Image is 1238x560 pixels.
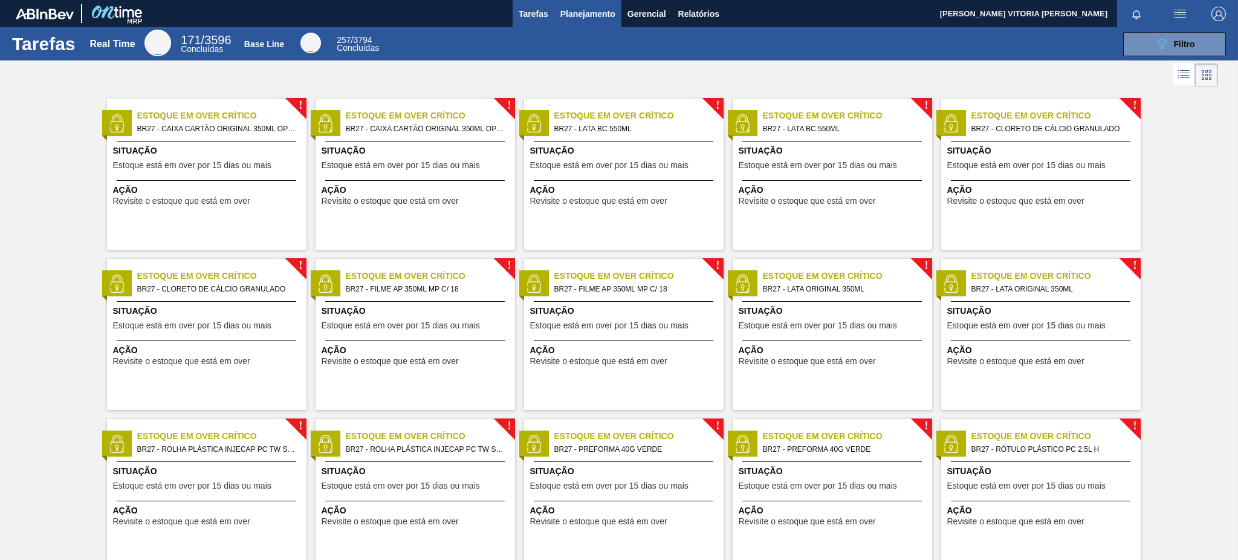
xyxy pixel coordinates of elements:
[12,37,76,51] h1: Tarefas
[554,443,714,456] span: BR27 - PREFORMA 40G VERDE
[346,270,515,282] span: Estoque em Over Crítico
[739,305,929,317] span: Situação
[739,344,929,357] span: Ação
[113,321,271,330] span: Estoque está em over por 15 dias ou mais
[947,517,1084,526] span: Revisite o estoque que está em over
[322,321,480,330] span: Estoque está em over por 15 dias ou mais
[530,184,721,197] span: Ação
[763,109,932,122] span: Estoque em Over Crítico
[530,517,667,526] span: Revisite o estoque que está em over
[739,321,897,330] span: Estoque está em over por 15 dias ou mais
[337,43,379,53] span: Concluídas
[1117,5,1156,22] button: Notificações
[322,145,512,157] span: Situação
[733,114,751,132] img: status
[733,275,751,293] img: status
[113,344,303,357] span: Ação
[530,344,721,357] span: Ação
[942,435,960,453] img: status
[554,430,724,443] span: Estoque em Over Crítico
[322,465,512,478] span: Situação
[971,122,1131,135] span: BR27 - CLORETO DE CÁLCIO GRANULADO
[530,465,721,478] span: Situação
[181,44,223,54] span: Concluídas
[763,430,932,443] span: Estoque em Over Crítico
[739,504,929,517] span: Ação
[300,33,321,53] div: Base Line
[947,481,1106,490] span: Estoque está em over por 15 dias ou mais
[346,122,505,135] span: BR27 - CAIXA CARTÃO ORIGINAL 350ML OPEN CORNER
[739,161,897,170] span: Estoque está em over por 15 dias ou mais
[678,7,719,21] span: Relatórios
[316,114,334,132] img: status
[924,422,928,431] span: !
[739,517,876,526] span: Revisite o estoque que está em over
[763,443,922,456] span: BR27 - PREFORMA 40G VERDE
[113,465,303,478] span: Situação
[763,270,932,282] span: Estoque em Over Crítico
[337,35,351,45] span: 257
[716,101,719,110] span: !
[947,184,1138,197] span: Ação
[716,422,719,431] span: !
[947,321,1106,330] span: Estoque está em over por 15 dias ou mais
[316,275,334,293] img: status
[763,282,922,296] span: BR27 - LATA ORIGINAL 350ML
[947,357,1084,366] span: Revisite o estoque que está em over
[924,261,928,270] span: !
[947,161,1106,170] span: Estoque está em over por 15 dias ou mais
[316,435,334,453] img: status
[942,114,960,132] img: status
[322,161,480,170] span: Estoque está em over por 15 dias ou mais
[1195,63,1218,86] div: Visão em Cards
[1173,7,1187,21] img: userActions
[530,161,689,170] span: Estoque está em over por 15 dias ou mais
[346,109,515,122] span: Estoque em Over Crítico
[1133,101,1136,110] span: !
[113,145,303,157] span: Situação
[971,443,1131,456] span: BR27 - RÓTULO PLÁSTICO PC 2,5L H
[113,197,250,206] span: Revisite o estoque que está em over
[1123,32,1226,56] button: Filtro
[530,481,689,490] span: Estoque está em over por 15 dias ou mais
[322,305,512,317] span: Situação
[113,517,250,526] span: Revisite o estoque que está em over
[971,282,1131,296] span: BR27 - LATA ORIGINAL 350ML
[507,422,511,431] span: !
[739,197,876,206] span: Revisite o estoque que está em over
[1133,261,1136,270] span: !
[137,443,297,456] span: BR27 - ROLHA PLÁSTICA INJECAP PC TW SHORT
[716,261,719,270] span: !
[554,122,714,135] span: BR27 - LATA BC 550ML
[137,122,297,135] span: BR27 - CAIXA CARTÃO ORIGINAL 350ML OPEN CORNER
[947,197,1084,206] span: Revisite o estoque que está em over
[739,357,876,366] span: Revisite o estoque que está em over
[554,109,724,122] span: Estoque em Over Crítico
[947,305,1138,317] span: Situação
[181,33,231,47] span: / 3596
[108,275,126,293] img: status
[322,504,512,517] span: Ação
[113,504,303,517] span: Ação
[947,504,1138,517] span: Ação
[244,39,284,49] div: Base Line
[322,344,512,357] span: Ação
[299,101,302,110] span: !
[525,275,543,293] img: status
[739,145,929,157] span: Situação
[947,145,1138,157] span: Situação
[299,261,302,270] span: !
[627,7,666,21] span: Gerencial
[763,122,922,135] span: BR27 - LATA BC 550ML
[942,275,960,293] img: status
[971,109,1141,122] span: Estoque em Over Crítico
[322,197,459,206] span: Revisite o estoque que está em over
[113,184,303,197] span: Ação
[554,270,724,282] span: Estoque em Over Crítico
[554,282,714,296] span: BR27 - FILME AP 350ML MP C/ 18
[519,7,548,21] span: Tarefas
[971,270,1141,282] span: Estoque em Over Crítico
[530,197,667,206] span: Revisite o estoque que está em over
[108,435,126,453] img: status
[507,101,511,110] span: !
